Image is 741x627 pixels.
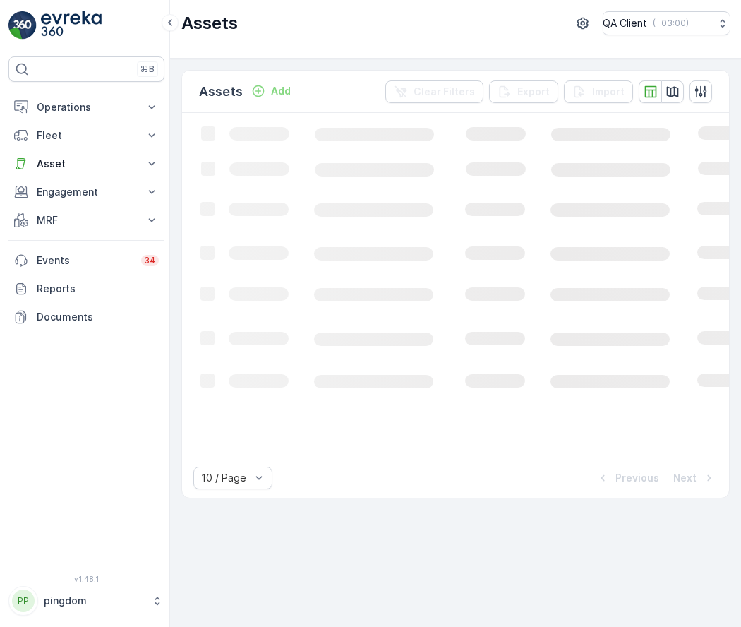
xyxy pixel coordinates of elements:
p: Import [592,85,625,99]
p: Export [517,85,550,99]
p: Previous [615,471,659,485]
img: logo_light-DOdMpM7g.png [41,11,102,40]
button: Operations [8,93,164,121]
button: PPpingdom [8,586,164,616]
p: Assets [199,82,243,102]
p: Next [673,471,697,485]
p: ⌘B [140,64,155,75]
a: Documents [8,303,164,331]
p: MRF [37,213,136,227]
p: Clear Filters [414,85,475,99]
button: MRF [8,206,164,234]
div: PP [12,590,35,612]
a: Reports [8,275,164,303]
button: QA Client(+03:00) [603,11,730,35]
p: Operations [37,100,136,114]
p: Assets [181,12,238,35]
button: Fleet [8,121,164,150]
span: v 1.48.1 [8,575,164,583]
p: Asset [37,157,136,171]
button: Asset [8,150,164,178]
button: Clear Filters [385,80,483,103]
button: Add [246,83,296,100]
p: 34 [144,255,156,266]
p: Fleet [37,129,136,143]
button: Export [489,80,558,103]
button: Import [564,80,633,103]
a: Events34 [8,246,164,275]
p: Engagement [37,185,136,199]
p: Documents [37,310,159,324]
p: Add [271,84,291,98]
p: Reports [37,282,159,296]
p: pingdom [44,594,145,608]
p: QA Client [603,16,647,30]
button: Engagement [8,178,164,206]
button: Previous [594,470,661,486]
p: ( +03:00 ) [653,18,689,29]
button: Next [672,470,718,486]
p: Events [37,253,133,268]
img: logo [8,11,37,40]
